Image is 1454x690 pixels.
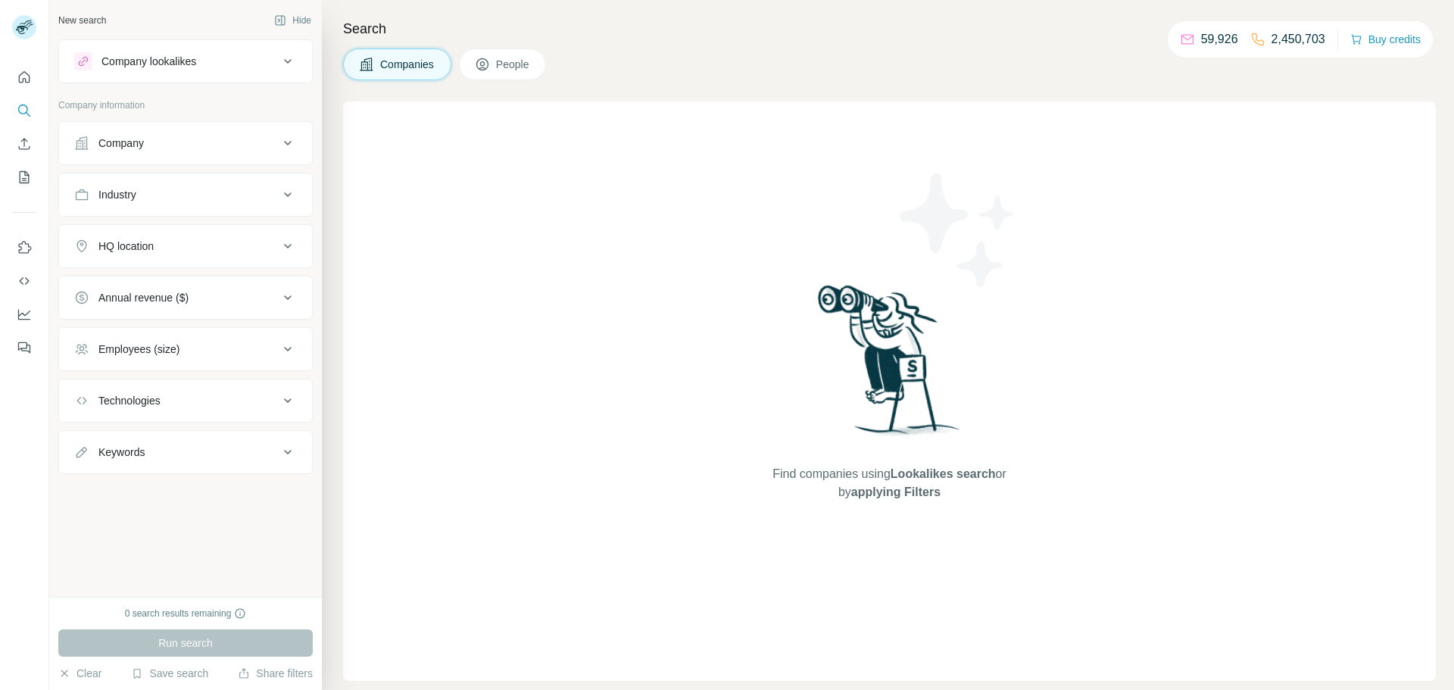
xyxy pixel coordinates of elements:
[98,239,154,254] div: HQ location
[125,607,247,620] div: 0 search results remaining
[264,9,322,32] button: Hide
[768,465,1010,501] span: Find companies using or by
[12,130,36,158] button: Enrich CSV
[59,43,312,80] button: Company lookalikes
[890,162,1026,298] img: Surfe Illustration - Stars
[1201,30,1238,48] p: 59,926
[58,98,313,112] p: Company information
[496,57,531,72] span: People
[101,54,196,69] div: Company lookalikes
[12,301,36,328] button: Dashboard
[59,434,312,470] button: Keywords
[380,57,435,72] span: Companies
[891,467,996,480] span: Lookalikes search
[12,334,36,361] button: Feedback
[58,666,101,681] button: Clear
[98,342,179,357] div: Employees (size)
[238,666,313,681] button: Share filters
[12,97,36,124] button: Search
[12,267,36,295] button: Use Surfe API
[343,18,1436,39] h4: Search
[59,228,312,264] button: HQ location
[59,382,312,419] button: Technologies
[12,164,36,191] button: My lists
[59,125,312,161] button: Company
[851,485,941,498] span: applying Filters
[131,666,208,681] button: Save search
[98,290,189,305] div: Annual revenue ($)
[98,393,161,408] div: Technologies
[811,281,969,450] img: Surfe Illustration - Woman searching with binoculars
[98,187,136,202] div: Industry
[59,176,312,213] button: Industry
[59,279,312,316] button: Annual revenue ($)
[98,445,145,460] div: Keywords
[12,64,36,91] button: Quick start
[59,331,312,367] button: Employees (size)
[58,14,106,27] div: New search
[12,234,36,261] button: Use Surfe on LinkedIn
[1271,30,1325,48] p: 2,450,703
[98,136,144,151] div: Company
[1350,29,1421,50] button: Buy credits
